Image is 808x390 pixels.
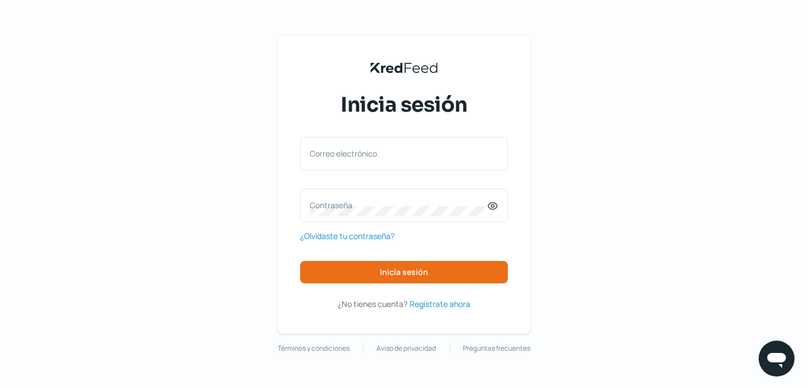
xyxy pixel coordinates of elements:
span: Inicia sesión [341,91,467,119]
a: ¿Olvidaste tu contraseña? [300,229,394,243]
a: Términos y condiciones [278,342,350,355]
span: Inicia sesión [380,268,428,276]
a: Aviso de privacidad [377,342,436,355]
button: Inicia sesión [300,261,508,283]
img: chatIcon [765,347,788,370]
a: Preguntas frecuentes [463,342,530,355]
span: ¿No tienes cuenta? [338,299,407,309]
a: Regístrate ahora [410,297,470,311]
label: Contraseña [310,200,487,210]
label: Correo electrónico [310,148,487,159]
